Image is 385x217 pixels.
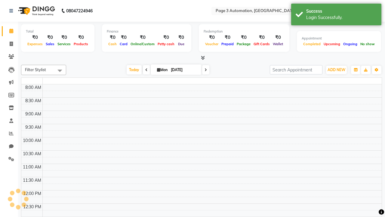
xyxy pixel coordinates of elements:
[176,34,186,41] div: ₹0
[342,42,359,46] span: Ongoing
[22,137,42,144] div: 10:00 AM
[156,68,169,72] span: Mon
[270,65,322,74] input: Search Appointment
[328,68,345,72] span: ADD NEW
[24,111,42,117] div: 9:00 AM
[15,2,57,19] img: logo
[306,14,377,21] div: Login Successfully.
[129,34,156,41] div: ₹0
[252,42,271,46] span: Gift Cards
[220,34,235,41] div: ₹0
[44,42,56,46] span: Sales
[271,42,285,46] span: Wallet
[118,42,129,46] span: Card
[235,42,252,46] span: Package
[271,34,285,41] div: ₹0
[156,34,176,41] div: ₹0
[66,2,93,19] b: 08047224946
[72,34,90,41] div: ₹0
[129,42,156,46] span: Online/Custom
[118,34,129,41] div: ₹0
[107,29,186,34] div: Finance
[24,84,42,91] div: 8:00 AM
[26,29,90,34] div: Total
[22,204,42,210] div: 12:30 PM
[44,34,56,41] div: ₹0
[204,42,220,46] span: Voucher
[322,42,342,46] span: Upcoming
[26,34,44,41] div: ₹0
[72,42,90,46] span: Products
[156,42,176,46] span: Petty cash
[24,98,42,104] div: 8:30 AM
[252,34,271,41] div: ₹0
[107,34,118,41] div: ₹0
[22,190,42,197] div: 12:00 PM
[26,42,44,46] span: Expenses
[177,42,186,46] span: Due
[302,42,322,46] span: Completed
[220,42,235,46] span: Prepaid
[107,42,118,46] span: Cash
[25,67,46,72] span: Filter Stylist
[306,8,377,14] div: Success
[56,34,72,41] div: ₹0
[127,65,142,74] span: Today
[22,177,42,184] div: 11:30 AM
[302,36,376,41] div: Appointment
[22,164,42,170] div: 11:00 AM
[169,65,199,74] input: 2025-09-01
[24,124,42,131] div: 9:30 AM
[359,42,376,46] span: No show
[204,34,220,41] div: ₹0
[56,42,72,46] span: Services
[326,66,347,74] button: ADD NEW
[235,34,252,41] div: ₹0
[22,151,42,157] div: 10:30 AM
[204,29,285,34] div: Redemption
